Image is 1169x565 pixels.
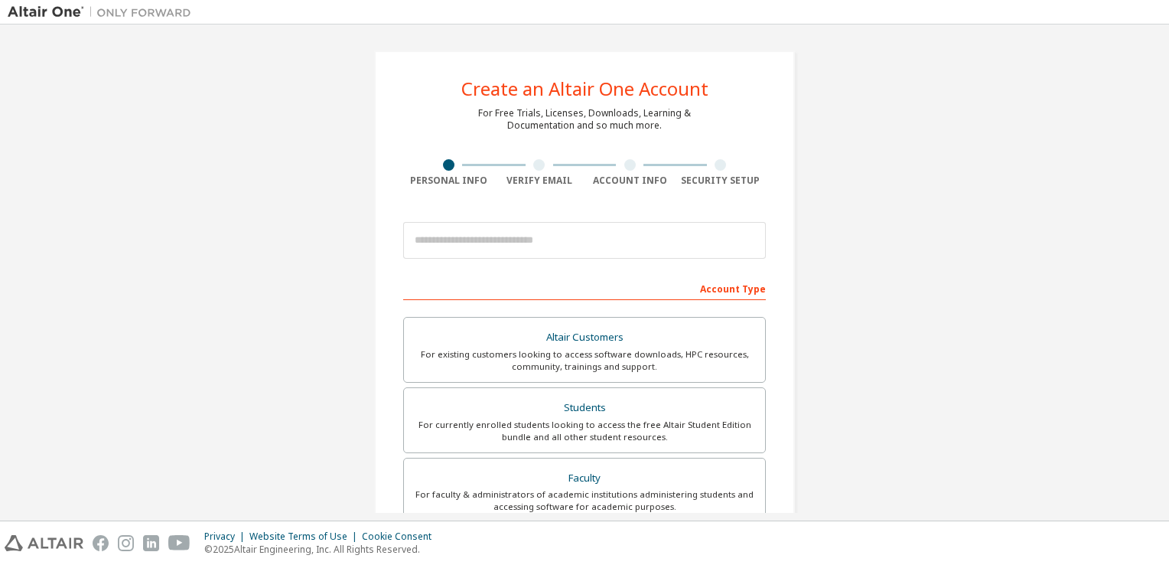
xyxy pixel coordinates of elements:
[93,535,109,551] img: facebook.svg
[676,175,767,187] div: Security Setup
[204,531,249,543] div: Privacy
[8,5,199,20] img: Altair One
[5,535,83,551] img: altair_logo.svg
[143,535,159,551] img: linkedin.svg
[413,327,756,348] div: Altair Customers
[118,535,134,551] img: instagram.svg
[168,535,190,551] img: youtube.svg
[403,276,766,300] div: Account Type
[494,175,585,187] div: Verify Email
[413,348,756,373] div: For existing customers looking to access software downloads, HPC resources, community, trainings ...
[403,175,494,187] div: Personal Info
[461,80,708,98] div: Create an Altair One Account
[249,531,362,543] div: Website Terms of Use
[413,488,756,513] div: For faculty & administrators of academic institutions administering students and accessing softwa...
[413,397,756,419] div: Students
[584,175,676,187] div: Account Info
[204,543,441,556] p: © 2025 Altair Engineering, Inc. All Rights Reserved.
[413,468,756,489] div: Faculty
[362,531,441,543] div: Cookie Consent
[413,419,756,443] div: For currently enrolled students looking to access the free Altair Student Edition bundle and all ...
[478,107,691,132] div: For Free Trials, Licenses, Downloads, Learning & Documentation and so much more.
